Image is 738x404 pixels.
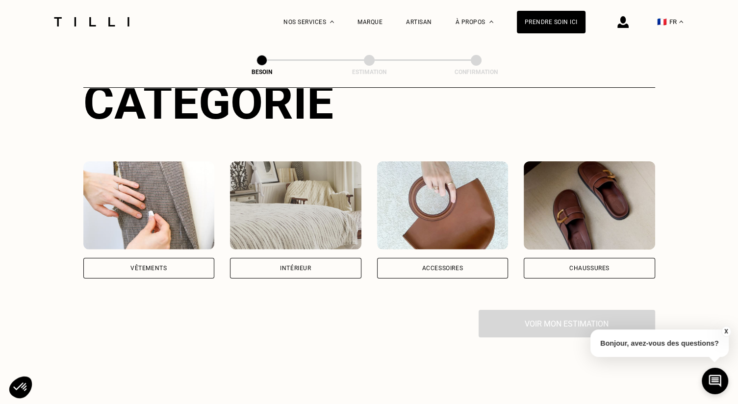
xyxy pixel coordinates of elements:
[213,69,311,76] div: Besoin
[524,161,655,250] img: Chaussures
[590,329,729,357] p: Bonjour, avez-vous des questions?
[83,161,215,250] img: Vêtements
[422,265,463,271] div: Accessoires
[51,17,133,26] img: Logo du service de couturière Tilli
[377,161,509,250] img: Accessoires
[406,19,432,25] a: Artisan
[517,11,585,33] a: Prendre soin ici
[617,16,629,28] img: icône connexion
[130,265,167,271] div: Vêtements
[83,75,655,130] div: Catégorie
[230,161,361,250] img: Intérieur
[427,69,525,76] div: Confirmation
[489,21,493,23] img: Menu déroulant à propos
[357,19,382,25] a: Marque
[330,21,334,23] img: Menu déroulant
[721,326,731,337] button: X
[679,21,683,23] img: menu déroulant
[569,265,610,271] div: Chaussures
[657,17,667,26] span: 🇫🇷
[320,69,418,76] div: Estimation
[280,265,311,271] div: Intérieur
